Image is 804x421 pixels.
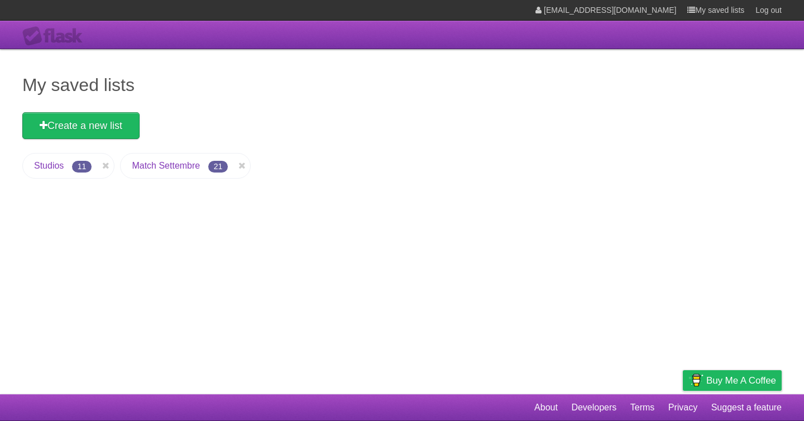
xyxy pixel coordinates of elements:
[208,161,228,173] span: 21
[571,397,616,418] a: Developers
[711,397,782,418] a: Suggest a feature
[72,161,92,173] span: 11
[22,112,140,139] a: Create a new list
[706,371,776,390] span: Buy me a coffee
[132,161,200,170] a: Match Settembre
[22,71,782,98] h1: My saved lists
[683,370,782,391] a: Buy me a coffee
[22,26,89,46] div: Flask
[668,397,697,418] a: Privacy
[630,397,655,418] a: Terms
[34,161,64,170] a: Studios
[688,371,703,390] img: Buy me a coffee
[534,397,558,418] a: About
